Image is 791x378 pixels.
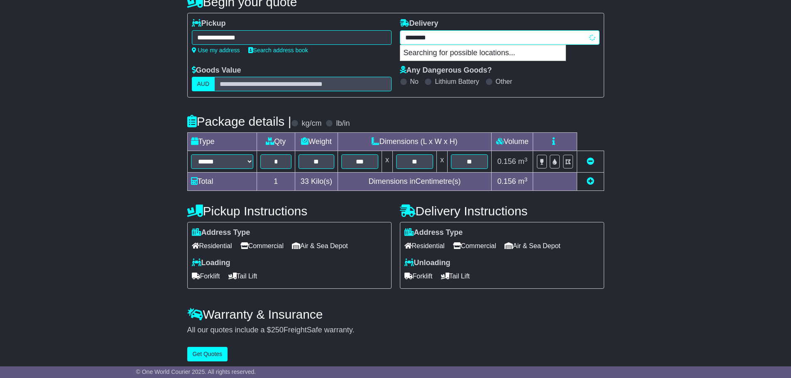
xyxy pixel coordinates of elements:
td: Dimensions in Centimetre(s) [338,173,492,191]
span: Air & Sea Depot [292,239,348,252]
span: Commercial [240,239,284,252]
td: Type [187,133,257,151]
label: kg/cm [301,119,321,128]
span: Forklift [192,270,220,283]
label: Delivery [400,19,438,28]
label: lb/in [336,119,350,128]
span: Residential [192,239,232,252]
h4: Delivery Instructions [400,204,604,218]
label: No [410,78,419,85]
label: Lithium Battery [435,78,479,85]
label: Other [496,78,512,85]
label: Any Dangerous Goods? [400,66,492,75]
label: Unloading [404,259,451,268]
a: Remove this item [587,157,594,166]
span: Commercial [453,239,496,252]
td: x [382,151,392,173]
span: Tail Lift [441,270,470,283]
td: Total [187,173,257,191]
span: m [518,157,528,166]
div: All our quotes include a $ FreightSafe warranty. [187,326,604,335]
a: Add new item [587,177,594,185]
span: m [518,177,528,185]
span: Air & Sea Depot [504,239,561,252]
h4: Pickup Instructions [187,204,392,218]
p: Searching for possible locations... [400,45,566,61]
label: Goods Value [192,66,241,75]
a: Use my address [192,47,240,54]
label: AUD [192,77,215,91]
button: Get Quotes [187,347,228,361]
label: Address Type [404,228,463,237]
h4: Package details | [187,115,291,128]
td: Weight [295,133,338,151]
span: 0.156 [497,177,516,185]
label: Pickup [192,19,226,28]
span: Tail Lift [228,270,257,283]
td: x [437,151,448,173]
td: Volume [492,133,533,151]
td: Kilo(s) [295,173,338,191]
h4: Warranty & Insurance [187,307,604,321]
a: Search address book [248,47,308,54]
sup: 3 [524,156,528,163]
span: Forklift [404,270,433,283]
td: Dimensions (L x W x H) [338,133,492,151]
span: 0.156 [497,157,516,166]
td: 1 [257,173,295,191]
td: Qty [257,133,295,151]
span: © One World Courier 2025. All rights reserved. [136,368,256,375]
label: Address Type [192,228,250,237]
span: 250 [271,326,284,334]
typeahead: Please provide city [400,30,600,45]
span: 33 [301,177,309,185]
sup: 3 [524,176,528,183]
label: Loading [192,259,230,268]
span: Residential [404,239,445,252]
